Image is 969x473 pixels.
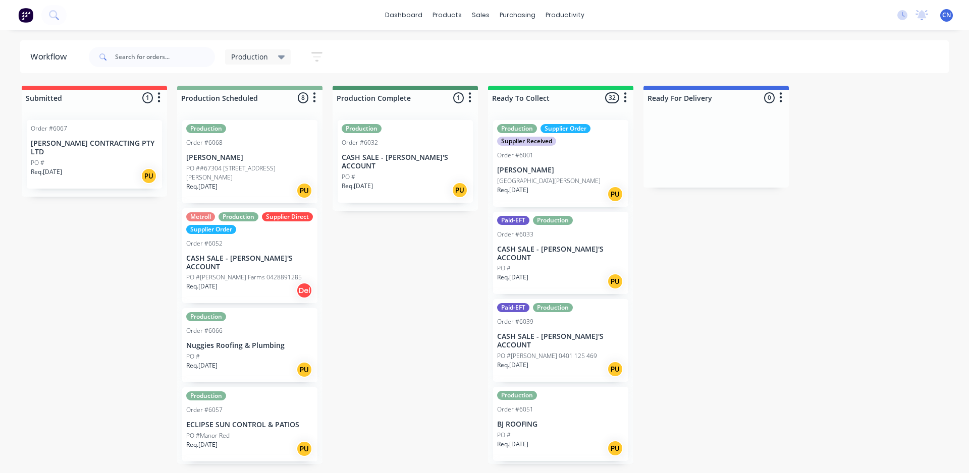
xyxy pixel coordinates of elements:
div: Paid-EFT [497,216,529,225]
div: Production [186,391,226,400]
div: Production [533,303,573,312]
p: PO #Manor Red [186,431,230,440]
div: MetrollProductionSupplier DirectSupplier OrderOrder #6052CASH SALE - [PERSON_NAME]'S ACCOUNTPO #[... [182,208,317,304]
div: Order #6051 [497,405,533,414]
div: Production [186,312,226,321]
div: Order #6068 [186,138,223,147]
p: PO # [186,352,200,361]
p: Req. [DATE] [497,186,528,195]
p: Req. [DATE] [342,182,373,191]
div: Production [219,212,258,221]
p: [GEOGRAPHIC_DATA][PERSON_NAME] [497,176,601,186]
p: PO #[PERSON_NAME] 0401 125 469 [497,351,597,361]
div: PU [607,361,623,377]
div: ProductionOrder #6066Nuggies Roofing & PlumbingPO #Req.[DATE]PU [182,308,317,382]
div: Supplier Order [541,124,590,133]
div: Production [497,391,537,400]
div: Production [186,124,226,133]
p: Req. [DATE] [497,361,528,370]
p: PO ##67304 [STREET_ADDRESS][PERSON_NAME] [186,164,313,182]
div: Order #6001 [497,151,533,160]
p: PO # [497,264,511,273]
div: products [427,8,467,23]
p: Req. [DATE] [186,440,218,449]
div: ProductionOrder #6051BJ ROOFINGPO #Req.[DATE]PU [493,387,628,461]
div: Supplier Received [497,137,556,146]
p: [PERSON_NAME] CONTRACTING PTY LTD [31,139,158,156]
p: Nuggies Roofing & Plumbing [186,341,313,350]
div: ProductionSupplier OrderSupplier ReceivedOrder #6001[PERSON_NAME][GEOGRAPHIC_DATA][PERSON_NAME]Re... [493,120,628,207]
div: productivity [541,8,589,23]
p: Req. [DATE] [186,361,218,370]
p: Req. [DATE] [497,273,528,282]
div: Metroll [186,212,215,221]
p: [PERSON_NAME] [497,166,624,174]
div: PU [607,440,623,456]
a: dashboard [380,8,427,23]
div: Order #6066 [186,326,223,335]
p: PO # [497,431,511,440]
p: PO #[PERSON_NAME] Farms 0428891285 [186,273,302,282]
p: CASH SALE - [PERSON_NAME]'S ACCOUNT [497,245,624,262]
p: Req. [DATE] [186,182,218,191]
div: Order #6052 [186,239,223,248]
div: sales [467,8,495,23]
div: Order #6039 [497,317,533,326]
p: ECLIPSE SUN CONTROL & PATIOS [186,421,313,429]
p: Req. [DATE] [186,282,218,291]
div: Del [296,282,312,299]
p: BJ ROOFING [497,420,624,429]
input: Search for orders... [115,47,215,67]
div: Supplier Direct [262,212,313,221]
p: CASH SALE - [PERSON_NAME]'S ACCOUNT [342,153,469,170]
div: Paid-EFTProductionOrder #6039CASH SALE - [PERSON_NAME]'S ACCOUNTPO #[PERSON_NAME] 0401 125 469Req... [493,299,628,382]
p: Req. [DATE] [497,440,528,449]
p: Req. [DATE] [31,167,62,176]
div: PU [141,168,157,184]
div: Order #6057 [186,405,223,415]
div: Order #6067[PERSON_NAME] CONTRACTING PTY LTDPO #Req.[DATE]PU [27,120,162,189]
p: [PERSON_NAME] [186,153,313,162]
div: Order #6033 [497,230,533,239]
p: PO # [342,172,355,182]
span: Production [231,51,268,62]
div: PU [296,362,312,378]
div: Workflow [30,51,72,63]
div: purchasing [495,8,541,23]
div: PU [296,183,312,199]
div: Order #6067 [31,124,67,133]
div: PU [607,186,623,202]
div: Supplier Order [186,225,236,234]
img: Factory [18,8,33,23]
div: Production [533,216,573,225]
div: ProductionOrder #6032CASH SALE - [PERSON_NAME]'S ACCOUNTPO #Req.[DATE]PU [338,120,473,203]
span: CN [942,11,951,20]
div: ProductionOrder #6068[PERSON_NAME]PO ##67304 [STREET_ADDRESS][PERSON_NAME]Req.[DATE]PU [182,120,317,203]
div: Order #6032 [342,138,378,147]
div: Production [342,124,382,133]
p: CASH SALE - [PERSON_NAME]'S ACCOUNT [497,332,624,349]
div: PU [607,273,623,289]
div: Paid-EFT [497,303,529,312]
div: Production [497,124,537,133]
div: PU [452,182,468,198]
p: CASH SALE - [PERSON_NAME]'S ACCOUNT [186,254,313,271]
div: Paid-EFTProductionOrder #6033CASH SALE - [PERSON_NAME]'S ACCOUNTPO #Req.[DATE]PU [493,212,628,294]
p: PO # [31,158,44,167]
div: PU [296,441,312,457]
div: ProductionOrder #6057ECLIPSE SUN CONTROL & PATIOSPO #Manor RedReq.[DATE]PU [182,387,317,461]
